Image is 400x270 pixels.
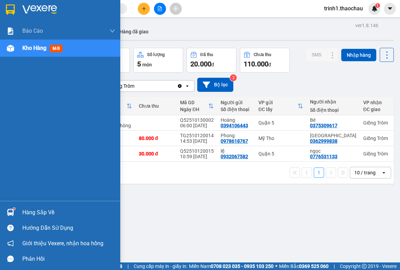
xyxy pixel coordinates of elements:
div: Hoàng [221,117,252,123]
span: Cung cấp máy in - giấy in: [134,262,187,270]
div: Q52510120015 [180,148,214,154]
img: warehouse-icon [7,209,14,216]
button: 1 [314,168,324,178]
svg: Clear value [177,83,182,89]
div: 10 / trang [354,169,376,176]
div: 30.000 đ [139,151,173,156]
div: VP gửi [258,100,298,105]
div: 14:53 [DATE] [180,138,214,144]
span: Miền Nam [189,262,274,270]
div: Người nhận [310,99,356,105]
span: down [110,28,115,34]
div: Mã GD [180,100,208,105]
div: 80.000 đ [139,136,173,141]
strong: 0369 525 060 [299,263,329,269]
span: Báo cáo [22,26,43,35]
span: notification [7,240,14,247]
div: Bé [310,117,356,123]
div: 0776531133 [310,154,337,159]
div: Mỹ Tho [258,136,303,141]
th: Toggle SortBy [255,97,307,115]
div: 0362999838 [310,138,337,144]
sup: 3 [230,74,237,81]
span: 110.000 [244,60,268,68]
div: ngọc [310,148,356,154]
div: Q52510130002 [180,117,214,123]
div: Ngày ĐH [180,107,208,112]
span: 1 [376,3,379,8]
div: 0394106443 [221,123,248,128]
div: ver 1.8.146 [355,22,378,29]
button: Đã thu20.000đ [187,48,236,73]
span: | [334,262,335,270]
button: Bộ lọc [197,78,233,92]
span: ⚪️ [275,265,277,268]
strong: 0708 023 035 - 0935 103 250 [211,263,274,269]
button: Chưa thu110.000đ [240,48,290,73]
div: 06:00 [DATE] [180,123,214,128]
span: | [127,262,129,270]
div: Chưa thu [139,103,173,109]
div: Người gửi [221,100,252,105]
button: Nhập hàng [341,49,376,61]
sup: 1 [13,208,15,210]
button: plus [138,3,150,15]
div: Số điện thoại [221,107,252,112]
span: Kho hàng [22,45,46,51]
span: caret-down [387,6,393,12]
button: Hàng đã giao [114,23,154,40]
span: 20.000 [190,60,211,68]
span: aim [173,6,178,11]
span: question-circle [7,225,14,231]
div: Phản hồi [22,254,115,264]
span: món [142,62,152,67]
svg: open [381,170,387,175]
div: 0375309617 [310,123,337,128]
button: file-add [154,3,166,15]
sup: 1 [375,3,380,8]
button: SMS [306,48,327,61]
button: aim [170,3,182,15]
div: 10:59 [DATE] [180,154,214,159]
span: plus [142,6,146,11]
span: Miền Bắc [279,262,329,270]
div: Phong [221,133,252,138]
span: đ [211,62,214,67]
div: Hàng sắp về [22,207,115,218]
span: mới [50,45,63,52]
div: Giồng Trôm [110,83,134,89]
div: ĐC lấy [258,107,298,112]
span: file-add [157,6,162,11]
button: caret-down [384,3,396,15]
span: Giới thiệu Vexere, nhận hoa hồng [22,239,103,248]
span: trinh1.thaochau [319,4,368,13]
img: icon-new-feature [371,6,378,12]
span: copyright [362,264,367,269]
span: message [7,256,14,262]
div: Chưa thu [254,52,271,57]
div: Số điện thoại [310,107,356,113]
div: Hướng dẫn sử dụng [22,223,115,233]
div: 0932067582 [221,154,248,159]
div: Quận 5 [258,151,303,156]
div: Đã thu [200,52,213,57]
th: Toggle SortBy [177,97,217,115]
div: Quận 5 [258,120,303,126]
div: lệ [221,148,252,154]
img: logo-vxr [6,4,15,15]
div: Chị Lộc [310,133,356,138]
span: đ [268,62,271,67]
span: 5 [137,60,141,68]
div: Số lượng [147,52,165,57]
img: warehouse-icon [7,45,14,52]
div: 0978618767 [221,138,248,144]
input: Selected Giồng Trôm. [135,83,136,89]
button: Số lượng5món [133,48,183,73]
svg: open [185,83,190,89]
div: TG2510120014 [180,133,214,138]
img: solution-icon [7,28,14,35]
